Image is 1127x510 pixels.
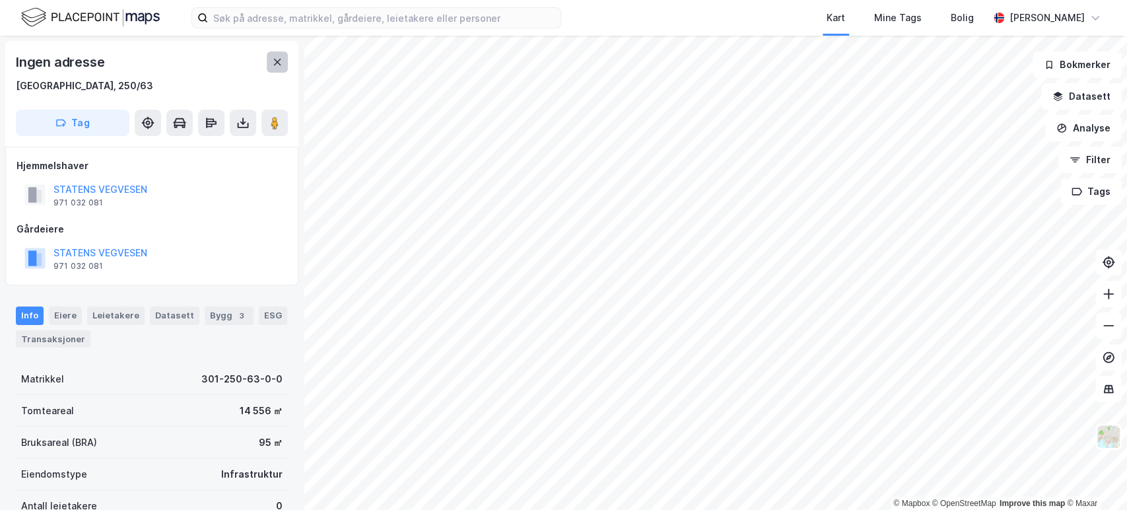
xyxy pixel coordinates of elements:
[1060,178,1122,205] button: Tags
[21,6,160,29] img: logo.f888ab2527a4732fd821a326f86c7f29.svg
[259,307,287,325] div: ESG
[1096,424,1121,449] img: Z
[208,8,561,28] input: Søk på adresse, matrikkel, gårdeiere, leietakere eller personer
[21,466,87,482] div: Eiendomstype
[827,10,845,26] div: Kart
[53,261,103,272] div: 971 032 081
[16,52,107,73] div: Ingen adresse
[17,158,287,174] div: Hjemmelshaver
[1061,447,1127,510] iframe: Chat Widget
[1009,10,1085,26] div: [PERSON_NAME]
[16,78,153,94] div: [GEOGRAPHIC_DATA], 250/63
[150,307,199,325] div: Datasett
[893,499,930,508] a: Mapbox
[874,10,922,26] div: Mine Tags
[1041,83,1122,110] button: Datasett
[21,403,74,419] div: Tomteareal
[49,307,82,325] div: Eiere
[16,110,129,136] button: Tag
[259,435,283,451] div: 95 ㎡
[16,330,90,347] div: Transaksjoner
[932,499,996,508] a: OpenStreetMap
[21,435,97,451] div: Bruksareal (BRA)
[1045,115,1122,141] button: Analyse
[87,307,145,325] div: Leietakere
[951,10,974,26] div: Bolig
[16,307,44,325] div: Info
[21,371,64,387] div: Matrikkel
[1033,52,1122,78] button: Bokmerker
[1058,147,1122,173] button: Filter
[53,198,103,208] div: 971 032 081
[221,466,283,482] div: Infrastruktur
[17,221,287,237] div: Gårdeiere
[1000,499,1065,508] a: Improve this map
[205,307,254,325] div: Bygg
[1061,447,1127,510] div: Kontrollprogram for chat
[201,371,283,387] div: 301-250-63-0-0
[240,403,283,419] div: 14 556 ㎡
[235,309,248,322] div: 3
